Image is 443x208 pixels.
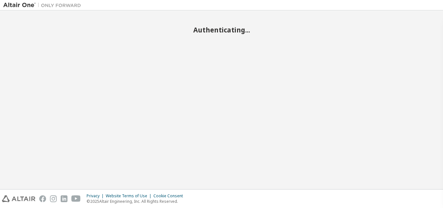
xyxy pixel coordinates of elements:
img: youtube.svg [71,195,81,202]
img: linkedin.svg [61,195,67,202]
img: altair_logo.svg [2,195,35,202]
img: instagram.svg [50,195,57,202]
p: © 2025 Altair Engineering, Inc. All Rights Reserved. [87,199,187,204]
img: Altair One [3,2,84,8]
h2: Authenticating... [3,26,440,34]
div: Cookie Consent [153,193,187,199]
div: Website Terms of Use [106,193,153,199]
img: facebook.svg [39,195,46,202]
div: Privacy [87,193,106,199]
